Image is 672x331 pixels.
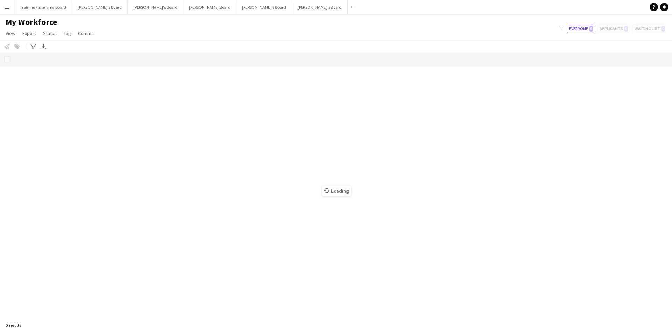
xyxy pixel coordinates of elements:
[128,0,183,14] button: [PERSON_NAME]'s Board
[39,42,48,51] app-action-btn: Export XLSX
[40,29,59,38] a: Status
[20,29,39,38] a: Export
[589,26,593,32] span: 0
[61,29,74,38] a: Tag
[14,0,72,14] button: Training / Interview Board
[183,0,236,14] button: [PERSON_NAME] Board
[29,42,37,51] app-action-btn: Advanced filters
[78,30,94,36] span: Comms
[6,17,57,27] span: My Workforce
[64,30,71,36] span: Tag
[43,30,57,36] span: Status
[22,30,36,36] span: Export
[3,29,18,38] a: View
[72,0,128,14] button: [PERSON_NAME]'s Board
[236,0,292,14] button: [PERSON_NAME]'s Board
[75,29,97,38] a: Comms
[6,30,15,36] span: View
[322,186,351,196] span: Loading
[567,25,594,33] button: Everyone0
[292,0,348,14] button: [PERSON_NAME]'s Board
